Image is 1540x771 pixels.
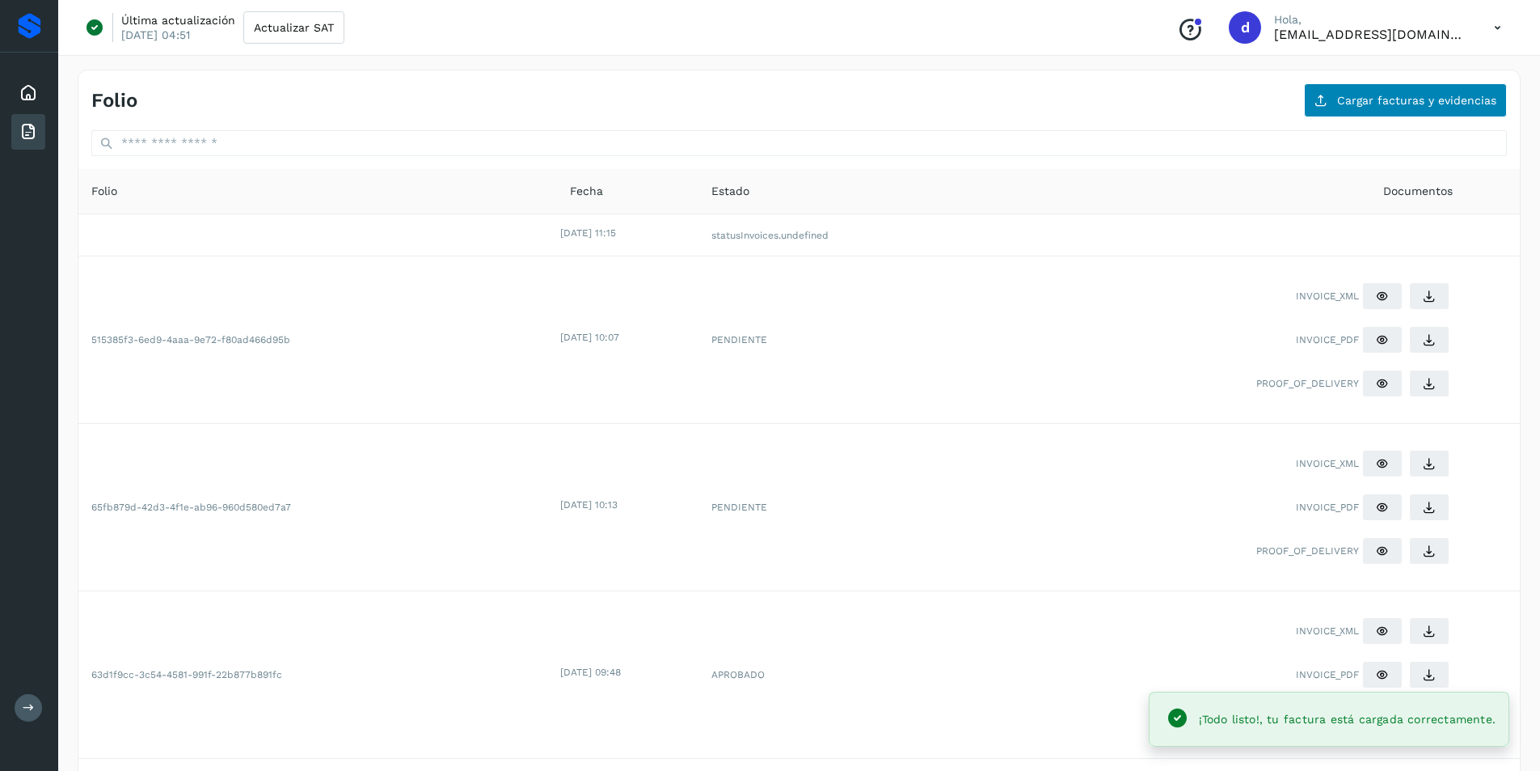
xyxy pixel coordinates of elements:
div: Facturas [11,114,45,150]
span: INVOICE_PDF [1296,667,1359,682]
p: direccion@flenasa.com [1274,27,1468,42]
td: 63d1f9cc-3c54-4581-991f-22b877b891fc [78,591,557,759]
p: Última actualización [121,13,235,28]
span: INVOICE_XML [1296,289,1359,303]
span: INVOICE_PDF [1296,333,1359,347]
span: INVOICE_XML [1296,624,1359,638]
div: [DATE] 11:15 [560,226,694,240]
div: [DATE] 10:13 [560,498,694,512]
span: INVOICE_PDF [1296,500,1359,515]
td: PENDIENTE [698,424,999,591]
div: Inicio [11,75,45,111]
h4: Folio [91,89,137,112]
p: [DATE] 04:51 [121,28,190,42]
span: Cargar facturas y evidencias [1337,95,1496,106]
span: Estado [711,183,749,200]
td: APROBADO [698,591,999,759]
td: 515385f3-6ed9-4aaa-9e72-f80ad466d95b [78,256,557,424]
span: Documentos [1383,183,1453,200]
span: Fecha [570,183,603,200]
button: Actualizar SAT [243,11,344,44]
span: INVOICE_XML [1296,456,1359,471]
div: [DATE] 09:48 [560,665,694,680]
span: PROOF_OF_DELIVERY [1256,544,1359,558]
p: Hola, [1274,13,1468,27]
span: Actualizar SAT [254,22,334,33]
div: [DATE] 10:07 [560,330,694,345]
span: PROOF_OF_DELIVERY [1256,376,1359,391]
td: PENDIENTE [698,256,999,424]
span: ¡Todo listo!, tu factura está cargada correctamente. [1199,713,1496,726]
button: Cargar facturas y evidencias [1304,83,1507,117]
td: 65fb879d-42d3-4f1e-ab96-960d580ed7a7 [78,424,557,591]
span: Folio [91,183,117,200]
td: statusInvoices.undefined [698,214,999,256]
